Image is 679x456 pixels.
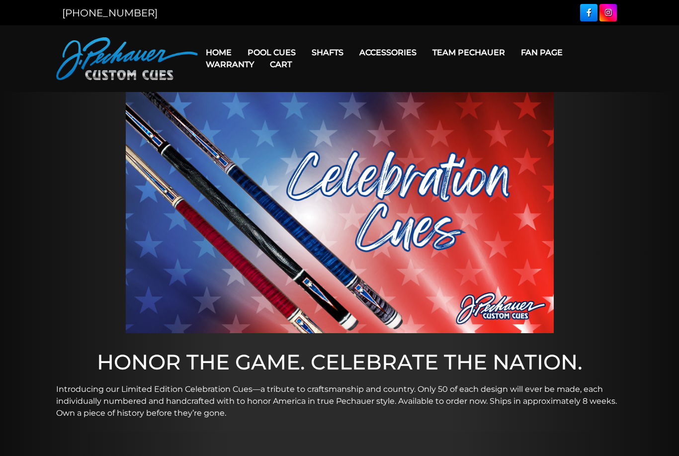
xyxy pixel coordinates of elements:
a: Accessories [351,40,424,65]
a: Team Pechauer [424,40,513,65]
img: Pechauer Custom Cues [56,37,198,80]
p: Introducing our Limited Edition Celebration Cues—a tribute to craftsmanship and country. Only 50 ... [56,383,623,419]
a: Home [198,40,240,65]
a: Cart [262,52,300,77]
a: Shafts [304,40,351,65]
a: Pool Cues [240,40,304,65]
a: [PHONE_NUMBER] [62,7,158,19]
a: Fan Page [513,40,571,65]
a: Warranty [198,52,262,77]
